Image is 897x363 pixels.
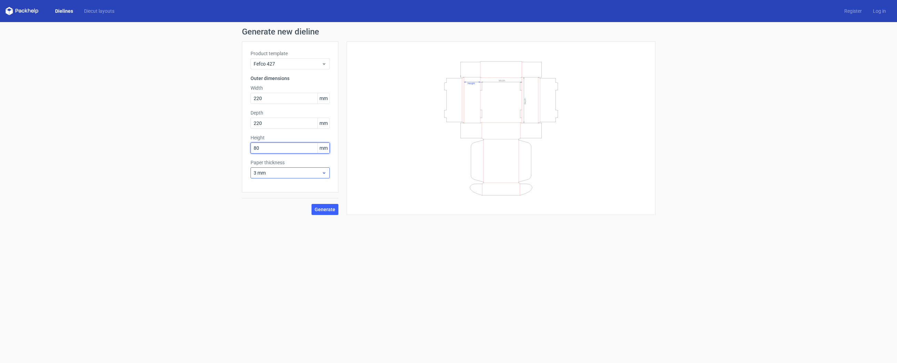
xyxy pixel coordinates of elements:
h3: Outer dimensions [251,75,330,82]
span: 3 mm [254,169,322,176]
span: mm [317,143,329,153]
label: Product template [251,50,330,57]
a: Log in [867,8,891,14]
span: mm [317,93,329,104]
text: Height [468,82,475,85]
a: Dielines [50,8,79,14]
label: Height [251,134,330,141]
a: Register [839,8,867,14]
button: Generate [312,204,338,215]
h1: Generate new dieline [242,28,655,36]
label: Width [251,85,330,91]
label: Depth [251,109,330,116]
a: Diecut layouts [79,8,120,14]
span: Generate [315,207,335,212]
text: Width [499,79,505,82]
label: Paper thickness [251,159,330,166]
text: Depth [524,98,527,104]
span: mm [317,118,329,128]
span: Fefco 427 [254,60,322,67]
